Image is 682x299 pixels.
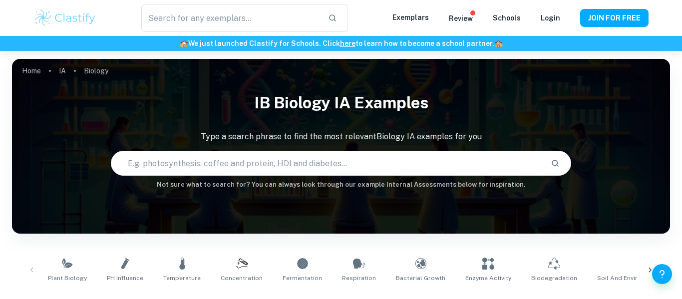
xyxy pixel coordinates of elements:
span: pH Influence [107,274,143,283]
span: Temperature [163,274,201,283]
p: Exemplars [392,12,429,23]
h1: IB Biology IA examples [12,87,670,119]
input: Search for any exemplars... [141,4,320,32]
span: Plant Biology [48,274,87,283]
a: Home [22,64,41,78]
p: Type a search phrase to find the most relevant Biology IA examples for you [12,131,670,143]
span: 🏫 [180,39,188,47]
a: IA [59,64,66,78]
span: Concentration [221,274,263,283]
p: Review [449,13,473,24]
span: Biodegradation [531,274,577,283]
input: E.g. photosynthesis, coffee and protein, HDI and diabetes... [111,149,543,177]
span: Fermentation [283,274,322,283]
a: here [340,39,355,47]
h6: We just launched Clastify for Schools. Click to learn how to become a school partner. [2,38,680,49]
span: Bacterial Growth [396,274,445,283]
button: Search [547,155,564,172]
a: Login [541,14,560,22]
span: Enzyme Activity [465,274,511,283]
span: 🏫 [494,39,503,47]
button: Help and Feedback [652,264,672,284]
p: Biology [84,65,108,76]
img: Clastify logo [33,8,97,28]
a: Schools [493,14,521,22]
button: JOIN FOR FREE [580,9,649,27]
span: Respiration [342,274,376,283]
h6: Not sure what to search for? You can always look through our example Internal Assessments below f... [12,180,670,190]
